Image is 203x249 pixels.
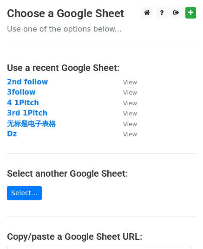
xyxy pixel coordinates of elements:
[114,78,137,86] a: View
[123,121,137,128] small: View
[7,62,196,73] h4: Use a recent Google Sheet:
[7,109,47,117] a: 3rd 1Pitch
[123,100,137,107] small: View
[7,168,196,179] h4: Select another Google Sheet:
[7,7,196,20] h3: Choose a Google Sheet
[114,109,137,117] a: View
[7,231,196,242] h4: Copy/paste a Google Sheet URL:
[7,24,196,34] p: Use one of the options below...
[123,79,137,86] small: View
[7,88,36,96] a: 3follow
[7,99,39,107] a: 4 1Pitch
[114,99,137,107] a: View
[7,130,17,138] a: Dz
[7,120,56,128] a: 无标题电子表格
[123,110,137,117] small: View
[123,131,137,138] small: View
[7,186,42,200] a: Select...
[114,120,137,128] a: View
[114,130,137,138] a: View
[7,78,48,86] a: 2nd follow
[114,88,137,96] a: View
[123,89,137,96] small: View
